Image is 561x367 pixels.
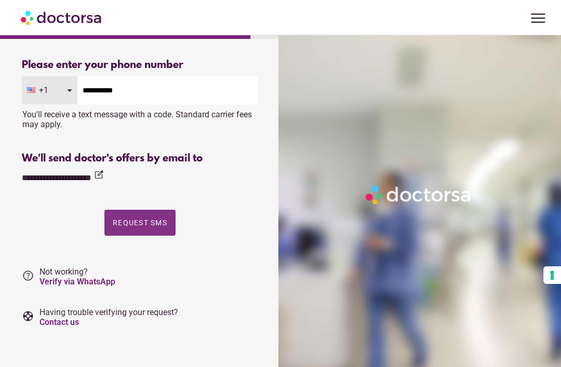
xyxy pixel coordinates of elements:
a: Contact us [39,317,79,327]
span: Not working? [39,267,115,287]
img: Logo-Doctorsa-trans-White-partial-flat.png [363,182,475,207]
span: menu [528,8,548,28]
div: Please enter your phone number [22,59,258,71]
button: Your consent preferences for tracking technologies [543,266,561,284]
div: We'll send doctor's offers by email to [22,153,258,165]
button: Request SMS [104,210,176,236]
span: Having trouble verifying your request? [39,307,178,327]
a: Verify via WhatsApp [39,277,115,287]
div: You'll receive a text message with a code. Standard carrier fees may apply. [22,104,258,129]
span: +1 [39,85,60,95]
i: support [22,310,34,322]
i: help [22,269,34,282]
span: Request SMS [113,219,167,227]
i: edit_square [94,170,104,180]
img: Doctorsa.com [21,6,103,29]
